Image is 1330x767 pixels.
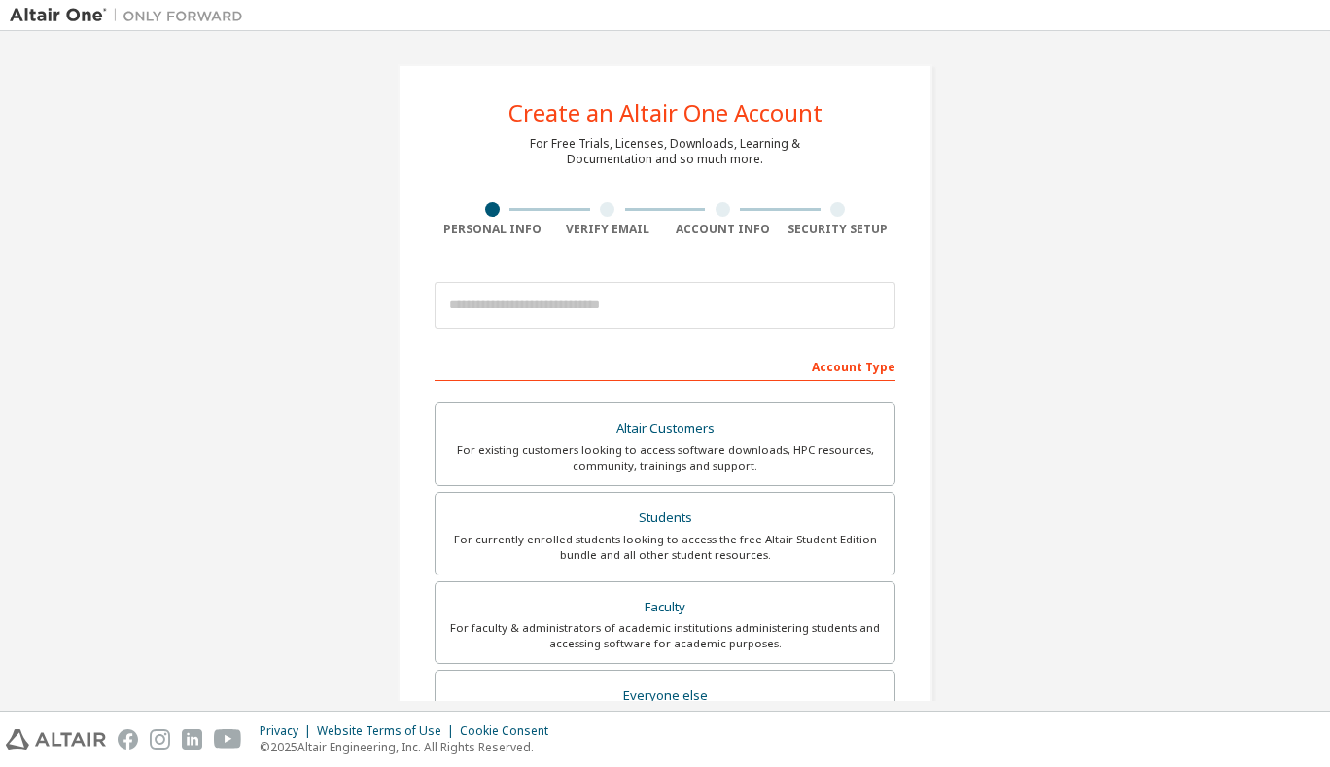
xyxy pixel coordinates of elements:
div: Create an Altair One Account [508,101,822,124]
div: For faculty & administrators of academic institutions administering students and accessing softwa... [447,620,883,651]
div: Verify Email [550,222,666,237]
div: For Free Trials, Licenses, Downloads, Learning & Documentation and so much more. [530,136,800,167]
p: © 2025 Altair Engineering, Inc. All Rights Reserved. [260,739,560,755]
img: Altair One [10,6,253,25]
div: Privacy [260,723,317,739]
img: linkedin.svg [182,729,202,750]
div: For existing customers looking to access software downloads, HPC resources, community, trainings ... [447,442,883,473]
div: Faculty [447,594,883,621]
div: Cookie Consent [460,723,560,739]
img: instagram.svg [150,729,170,750]
div: Everyone else [447,682,883,710]
div: Personal Info [435,222,550,237]
div: Students [447,505,883,532]
div: Account Info [665,222,781,237]
div: Website Terms of Use [317,723,460,739]
img: facebook.svg [118,729,138,750]
div: Security Setup [781,222,896,237]
img: youtube.svg [214,729,242,750]
div: For currently enrolled students looking to access the free Altair Student Edition bundle and all ... [447,532,883,563]
div: Altair Customers [447,415,883,442]
div: Account Type [435,350,895,381]
img: altair_logo.svg [6,729,106,750]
